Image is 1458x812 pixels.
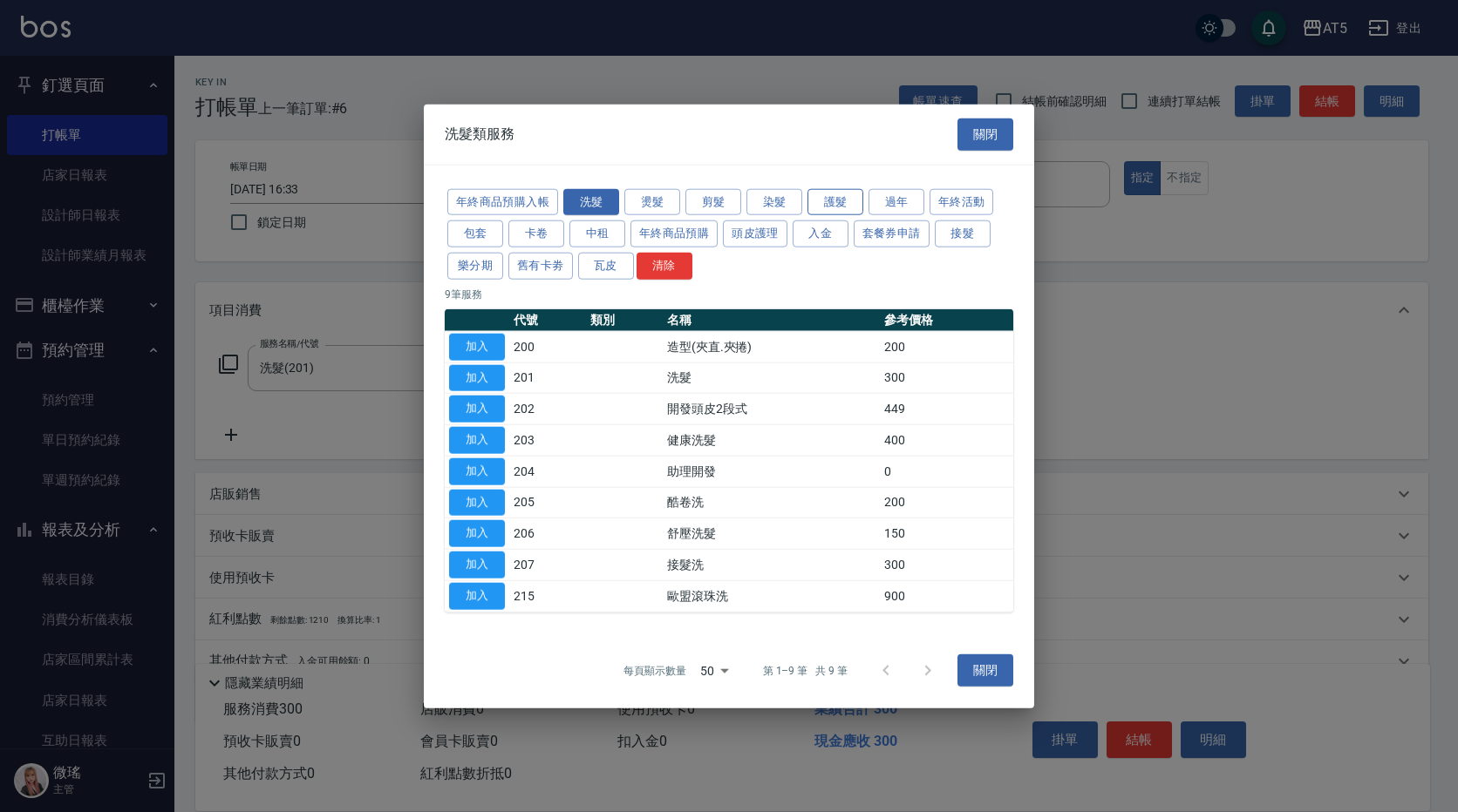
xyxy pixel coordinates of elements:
td: 203 [509,424,586,456]
th: 名稱 [663,308,880,331]
button: 過年 [869,188,924,215]
td: 300 [880,549,1013,580]
td: 900 [880,580,1013,612]
button: 加入 [449,333,505,360]
button: 剪髮 [685,188,741,215]
button: 加入 [449,364,505,391]
p: 每頁顯示數量 [623,662,686,678]
p: 9 筆服務 [445,286,1013,301]
td: 204 [509,456,586,487]
button: 加入 [449,582,505,609]
div: 50 [693,646,735,694]
td: 400 [880,424,1013,456]
button: 染髮 [746,188,802,215]
td: 150 [880,518,1013,549]
button: 包套 [447,220,503,247]
p: 第 1–9 筆 共 9 筆 [763,662,848,678]
td: 449 [880,393,1013,424]
td: 200 [509,331,586,362]
button: 舊有卡劵 [508,253,573,280]
td: 300 [880,362,1013,394]
td: 205 [509,487,586,518]
button: 關閉 [957,118,1013,151]
th: 代號 [509,308,586,331]
button: 年終商品預購 [630,220,718,247]
button: 樂分期 [447,253,503,280]
td: 健康洗髮 [663,424,880,456]
td: 206 [509,518,586,549]
button: 洗髮 [563,188,619,215]
span: 洗髮類服務 [445,125,514,143]
button: 接髮 [935,220,991,247]
button: 年終商品預購入帳 [447,188,558,215]
td: 200 [880,487,1013,518]
button: 加入 [449,489,505,516]
button: 關閉 [957,654,1013,687]
button: 加入 [449,551,505,579]
button: 加入 [449,396,505,423]
button: 頭皮護理 [723,220,787,247]
button: 套餐券申請 [854,220,930,247]
td: 接髮洗 [663,549,880,580]
button: 年終活動 [930,188,994,215]
button: 燙髮 [624,188,680,215]
td: 202 [509,393,586,424]
td: 歐盟滾珠洗 [663,580,880,612]
button: 入金 [793,220,848,247]
td: 酷卷洗 [663,487,880,518]
td: 助理開發 [663,456,880,487]
td: 207 [509,549,586,580]
td: 201 [509,362,586,394]
td: 造型(夾直.夾捲) [663,331,880,362]
td: 舒壓洗髮 [663,518,880,549]
td: 0 [880,456,1013,487]
button: 加入 [449,457,505,484]
button: 清除 [637,253,692,280]
button: 護髮 [807,188,863,215]
th: 類別 [586,308,663,331]
button: 加入 [449,427,505,454]
button: 中租 [569,220,625,247]
td: 洗髮 [663,362,880,394]
td: 開發頭皮2段式 [663,393,880,424]
td: 215 [509,580,586,612]
th: 參考價格 [880,308,1013,331]
button: 卡卷 [508,220,564,247]
button: 加入 [449,520,505,547]
button: 瓦皮 [578,253,634,280]
td: 200 [880,331,1013,362]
